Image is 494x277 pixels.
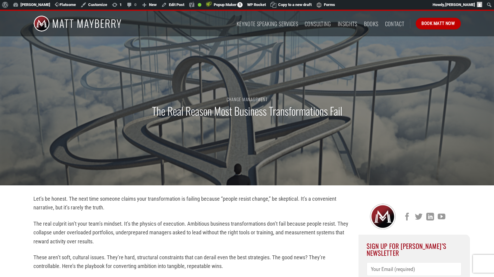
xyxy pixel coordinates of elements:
span: Book Matt Now [421,20,455,27]
a: Keynote Speaking Services [237,18,298,29]
a: Follow on Facebook [403,213,411,221]
span: Sign Up For [PERSON_NAME]’s Newsletter [367,241,446,257]
a: Consulting [305,18,331,29]
a: Books [364,18,378,29]
p: Let’s be honest. The next time someone claims your transformation is failing because “people resi... [33,194,350,212]
img: Matt Mayberry [33,11,122,36]
a: Follow on Twitter [415,213,422,221]
p: These aren’t soft, cultural issues. They’re hard, structural constraints that can derail even the... [33,253,350,271]
div: Good [198,3,201,7]
h1: The Real Reason Most Business Transformations Fail [152,104,342,118]
span: 1 [237,2,243,8]
p: The real culprit isn’t your team’s mindset. It’s the physics of execution. Ambitious business tra... [33,219,350,246]
a: Book Matt Now [416,18,461,29]
a: Insights [338,18,357,29]
span: [PERSON_NAME] [445,2,475,7]
input: Your Email (required) [367,262,461,276]
a: Contact [385,18,405,29]
a: Follow on LinkedIn [426,213,434,221]
a: Follow on YouTube [438,213,445,221]
a: Change Management [227,96,268,102]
